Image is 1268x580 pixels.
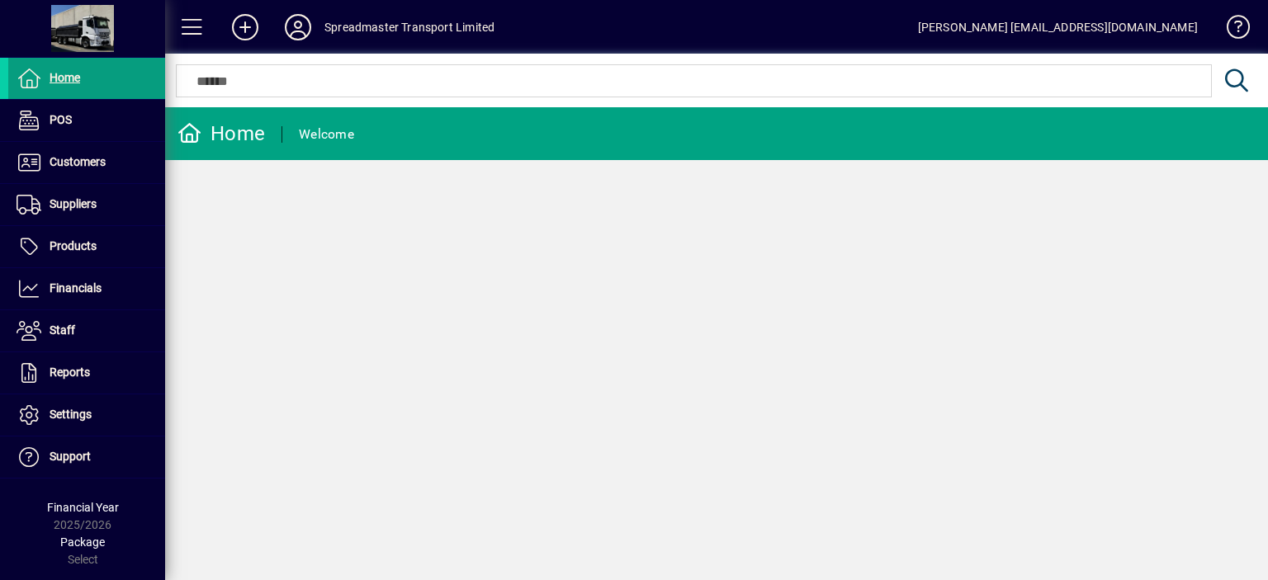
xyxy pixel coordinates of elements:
span: POS [50,113,72,126]
span: Staff [50,323,75,337]
span: Financials [50,281,102,295]
span: Reports [50,365,90,379]
span: Customers [50,155,106,168]
button: Profile [272,12,324,42]
div: [PERSON_NAME] [EMAIL_ADDRESS][DOMAIN_NAME] [918,14,1198,40]
button: Add [219,12,272,42]
span: Support [50,450,91,463]
span: Settings [50,408,92,421]
span: Products [50,239,97,252]
div: Home [177,120,265,147]
a: Staff [8,310,165,351]
a: Financials [8,268,165,309]
a: Products [8,226,165,267]
a: Reports [8,352,165,394]
span: Financial Year [47,501,119,514]
a: Suppliers [8,184,165,225]
a: Customers [8,142,165,183]
span: Home [50,71,80,84]
div: Spreadmaster Transport Limited [324,14,494,40]
a: Knowledge Base [1214,3,1247,57]
span: Suppliers [50,197,97,210]
a: Settings [8,394,165,436]
a: POS [8,100,165,141]
div: Welcome [299,121,354,148]
span: Package [60,535,105,549]
a: Support [8,436,165,478]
